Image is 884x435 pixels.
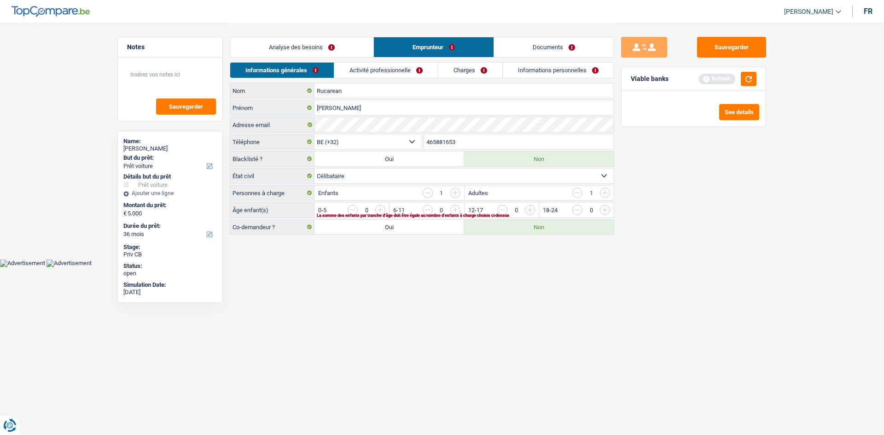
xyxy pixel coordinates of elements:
[503,63,614,78] a: Informations personnelles
[374,37,494,57] a: Emprunteur
[494,37,614,57] a: Documents
[334,63,438,78] a: Activité professionnelle
[631,75,669,83] div: Viable banks
[230,186,314,200] label: Personnes à charge
[230,203,314,217] label: Âge enfant(s)
[123,154,215,162] label: But du prêt:
[318,207,326,213] label: 0-5
[314,151,464,166] label: Oui
[230,117,314,132] label: Adresse email
[156,99,216,115] button: Sauvegarder
[123,210,127,217] span: €
[230,220,314,234] label: Co-demandeur ?
[123,190,217,197] div: Ajouter une ligne
[230,63,334,78] a: Informations générales
[123,281,217,289] div: Simulation Date:
[123,270,217,277] div: open
[230,100,314,115] label: Prénom
[464,220,614,234] label: Non
[698,74,735,84] div: Refresh
[587,190,595,196] div: 1
[438,63,502,78] a: Charges
[468,190,488,196] label: Adultes
[127,43,213,51] h5: Notes
[230,83,314,98] label: Nom
[123,202,215,209] label: Montant du prêt:
[230,37,373,57] a: Analyse des besoins
[12,6,90,17] img: TopCompare Logo
[123,145,217,152] div: [PERSON_NAME]
[230,134,314,149] label: Téléphone
[784,8,833,16] span: [PERSON_NAME]
[864,7,872,16] div: fr
[123,222,215,230] label: Durée du prêt:
[230,151,314,166] label: Blacklisté ?
[437,190,446,196] div: 1
[123,244,217,251] div: Stage:
[123,138,217,145] div: Name:
[318,190,338,196] label: Enfants
[697,37,766,58] button: Sauvegarder
[777,4,841,19] a: [PERSON_NAME]
[719,104,759,120] button: See details
[317,214,583,217] div: La somme des enfants par tranche d'âge doit être égale au nombre d'enfants à charge choisis ci-de...
[230,168,314,183] label: État civil
[169,104,203,110] span: Sauvegarder
[123,289,217,296] div: [DATE]
[464,151,614,166] label: Non
[123,251,217,258] div: Priv CB
[424,134,614,149] input: 401020304
[47,260,92,267] img: Advertisement
[314,220,464,234] label: Oui
[362,207,371,213] div: 0
[123,173,217,180] div: Détails but du prêt
[123,262,217,270] div: Status:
